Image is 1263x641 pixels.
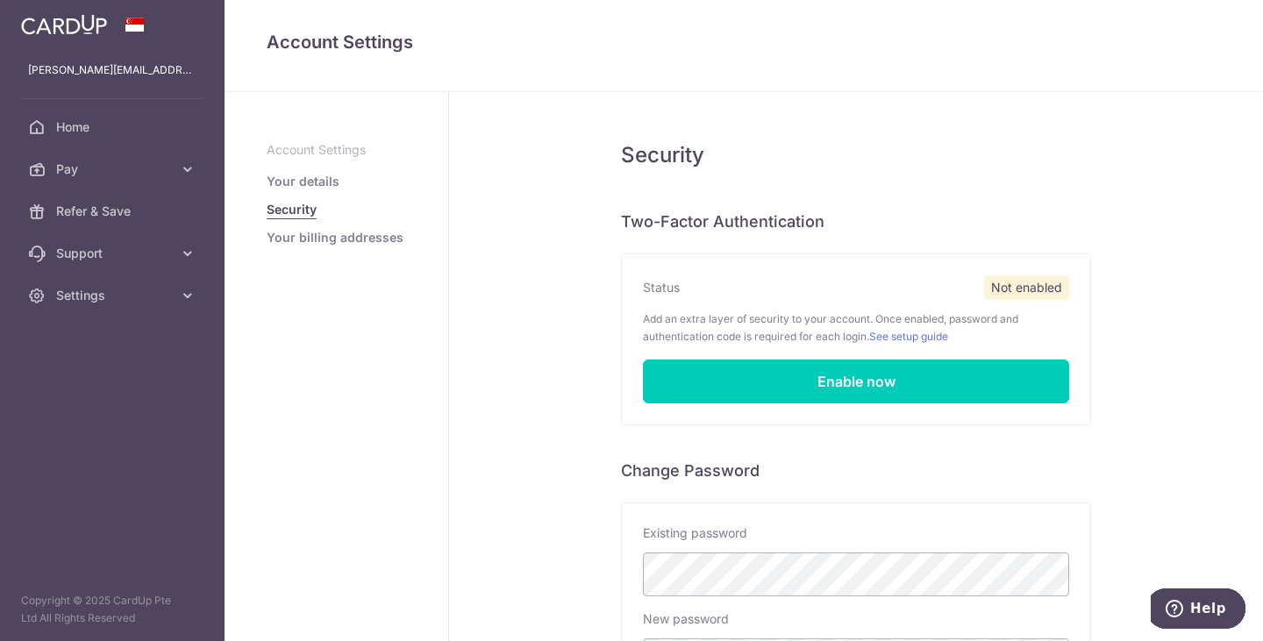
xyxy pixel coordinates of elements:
a: Your billing addresses [267,229,403,246]
a: Your details [267,173,339,190]
a: See setup guide [869,330,948,343]
span: Refer & Save [56,203,172,220]
h6: Change Password [621,460,1091,481]
span: Not enabled [984,275,1069,300]
span: Help [39,12,75,28]
p: [PERSON_NAME][EMAIL_ADDRESS][DOMAIN_NAME] [28,61,196,79]
label: Existing password [643,524,747,542]
p: Account Settings [267,141,406,159]
span: Pay [56,160,172,178]
img: CardUp [21,14,107,35]
span: Settings [56,287,172,304]
iframe: Opens a widget where you can find more information [1151,588,1245,632]
a: Security [267,201,317,218]
h4: Account Settings [267,28,1221,56]
label: Status [643,279,680,296]
a: Enable now [643,360,1069,403]
h6: Two-Factor Authentication [621,211,1091,232]
label: New password [643,610,729,628]
h5: Security [621,141,1091,169]
p: Add an extra layer of security to your account. Once enabled, password and authentication code is... [643,310,1069,345]
span: Support [56,245,172,262]
span: Home [56,118,172,136]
